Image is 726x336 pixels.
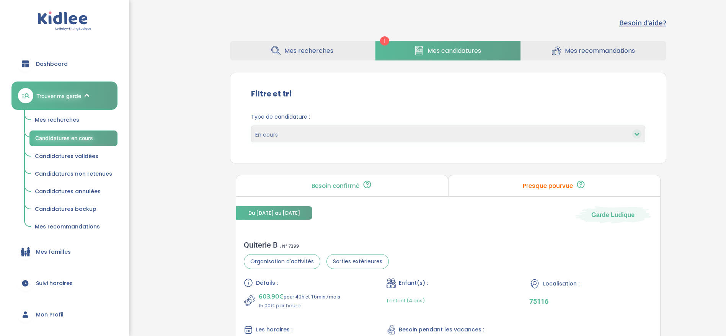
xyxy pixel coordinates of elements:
[35,223,100,230] span: Mes recommandations
[251,113,645,121] span: Type de candidature :
[35,116,79,124] span: Mes recherches
[529,297,652,305] p: 75116
[326,254,389,269] span: Sorties extérieures
[29,220,117,234] a: Mes recommandations
[11,82,117,110] a: Trouver ma garde
[11,50,117,78] a: Dashboard
[35,188,101,195] span: Candidatures annulées
[236,206,312,220] span: Du [DATE] au [DATE]
[259,291,340,302] p: pour 40h et 16min /mois
[35,205,96,213] span: Candidatures backup
[230,41,375,60] a: Mes recherches
[35,135,93,141] span: Candidatures en cours
[256,326,292,334] span: Les horaires :
[11,238,117,266] a: Mes familles
[244,254,320,269] span: Organisation d'activités
[35,170,112,178] span: Candidatures non retenues
[399,326,484,334] span: Besoin pendant les vacances :
[523,183,573,189] p: Presque pourvue
[29,184,117,199] a: Candidatures annulées
[36,92,81,100] span: Trouver ma garde
[11,269,117,297] a: Suivi horaires
[29,167,117,181] a: Candidatures non retenues
[427,46,481,55] span: Mes candidatures
[29,149,117,164] a: Candidatures validées
[259,291,284,302] span: 603.90€
[251,88,292,99] label: Filtre et tri
[282,242,299,250] span: N° 7399
[565,46,635,55] span: Mes recommandations
[380,36,389,46] span: 1
[36,248,71,256] span: Mes familles
[591,210,635,219] span: Garde Ludique
[521,41,666,60] a: Mes recommandations
[259,302,340,310] p: 15.00€ par heure
[38,11,91,31] img: logo.svg
[36,311,64,319] span: Mon Profil
[375,41,520,60] a: Mes candidatures
[35,152,98,160] span: Candidatures validées
[543,280,579,288] span: Localisation :
[619,17,666,29] button: Besoin d'aide?
[312,183,359,189] p: Besoin confirmé
[284,46,333,55] span: Mes recherches
[399,279,428,287] span: Enfant(s) :
[29,130,117,146] a: Candidatures en cours
[387,297,425,304] span: 1 enfant (4 ans)
[36,60,68,68] span: Dashboard
[11,301,117,328] a: Mon Profil
[244,240,389,250] div: Quiterie B .
[256,279,278,287] span: Détails :
[29,113,117,127] a: Mes recherches
[36,279,73,287] span: Suivi horaires
[29,202,117,217] a: Candidatures backup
